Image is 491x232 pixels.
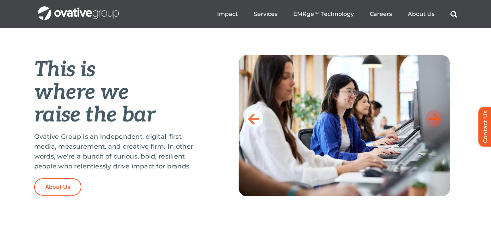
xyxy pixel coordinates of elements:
nav: Menu [217,3,457,25]
em: where we [34,80,129,105]
a: Impact [217,11,238,18]
em: raise the bar [34,102,155,128]
span: About Us [45,184,71,190]
a: About Us [34,178,82,196]
p: Ovative Group is an independent, digital-first media, measurement, and creative firm. In other wo... [34,132,203,171]
a: OG_Full_horizontal_WHT [38,6,119,12]
a: EMRge™ Technology [293,11,354,18]
em: This is [34,57,96,83]
a: Careers [370,11,392,18]
a: Services [254,11,277,18]
img: Home-Raise-the-Bar-3-scaled.jpg [239,55,450,196]
a: About Us [408,11,435,18]
a: Search [450,11,457,18]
